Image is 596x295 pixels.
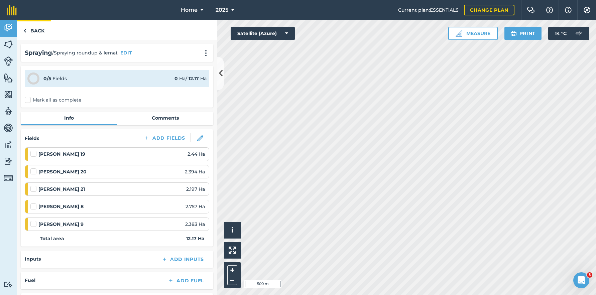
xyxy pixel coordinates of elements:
[25,135,39,142] h4: Fields
[4,140,13,150] img: svg+xml;base64,PD94bWwgdmVyc2lvbj0iMS4wIiBlbmNvZGluZz0idXRmLTgiPz4KPCEtLSBHZW5lcmF0b3I6IEFkb2JlIE...
[174,76,178,82] strong: 0
[185,168,205,175] span: 2.394 Ha
[38,185,85,193] strong: [PERSON_NAME] 21
[138,133,191,143] button: Add Fields
[7,5,17,15] img: fieldmargin Logo
[224,222,241,239] button: i
[464,5,514,15] a: Change plan
[17,20,51,40] a: Back
[197,135,203,141] img: svg+xml;base64,PHN2ZyB3aWR0aD0iMTgiIGhlaWdodD0iMTgiIHZpZXdCb3g9IjAgMCAxOCAxOCIgZmlsbD0ibm9uZSIgeG...
[527,7,535,13] img: Two speech bubbles overlapping with the left bubble in the forefront
[181,6,198,14] span: Home
[52,49,118,56] span: / Spraying roundup & lemat
[38,168,87,175] strong: [PERSON_NAME] 20
[185,220,205,228] span: 2.383 Ha
[40,235,64,242] strong: Total area
[510,29,517,37] img: svg+xml;base64,PHN2ZyB4bWxucz0iaHR0cDovL3d3dy53My5vcmcvMjAwMC9zdmciIHdpZHRoPSIxOSIgaGVpZ2h0PSIyNC...
[4,73,13,83] img: svg+xml;base64,PHN2ZyB4bWxucz0iaHR0cDovL3d3dy53My5vcmcvMjAwMC9zdmciIHdpZHRoPSI1NiIgaGVpZ2h0PSI2MC...
[25,277,35,284] h4: Fuel
[38,203,84,210] strong: [PERSON_NAME] 8
[546,7,554,13] img: A question mark icon
[202,50,210,56] img: svg+xml;base64,PHN2ZyB4bWxucz0iaHR0cDovL3d3dy53My5vcmcvMjAwMC9zdmciIHdpZHRoPSIyMCIgaGVpZ2h0PSIyNC...
[38,220,84,228] strong: [PERSON_NAME] 9
[4,39,13,49] img: svg+xml;base64,PHN2ZyB4bWxucz0iaHR0cDovL3d3dy53My5vcmcvMjAwMC9zdmciIHdpZHRoPSI1NiIgaGVpZ2h0PSI2MC...
[548,27,589,40] button: 14 °C
[231,27,295,40] button: Satellite (Azure)
[4,173,13,183] img: svg+xml;base64,PD94bWwgdmVyc2lvbj0iMS4wIiBlbmNvZGluZz0idXRmLTgiPz4KPCEtLSBHZW5lcmF0b3I6IEFkb2JlIE...
[186,235,205,242] strong: 12.17 Ha
[43,75,67,82] div: Fields
[117,112,213,124] a: Comments
[555,27,567,40] span: 14 ° C
[120,49,132,56] button: EDIT
[456,30,462,37] img: Ruler icon
[4,123,13,133] img: svg+xml;base64,PD94bWwgdmVyc2lvbj0iMS4wIiBlbmNvZGluZz0idXRmLTgiPz4KPCEtLSBHZW5lcmF0b3I6IEFkb2JlIE...
[587,272,592,278] span: 3
[4,56,13,66] img: svg+xml;base64,PD94bWwgdmVyc2lvbj0iMS4wIiBlbmNvZGluZz0idXRmLTgiPz4KPCEtLSBHZW5lcmF0b3I6IEFkb2JlIE...
[174,75,207,82] div: Ha / Ha
[229,247,236,254] img: Four arrows, one pointing top left, one top right, one bottom right and the last bottom left
[43,76,51,82] strong: 0 / 5
[227,265,237,275] button: +
[4,23,13,33] img: svg+xml;base64,PD94bWwgdmVyc2lvbj0iMS4wIiBlbmNvZGluZz0idXRmLTgiPz4KPCEtLSBHZW5lcmF0b3I6IEFkb2JlIE...
[4,156,13,166] img: svg+xml;base64,PD94bWwgdmVyc2lvbj0iMS4wIiBlbmNvZGluZz0idXRmLTgiPz4KPCEtLSBHZW5lcmF0b3I6IEFkb2JlIE...
[188,150,205,158] span: 2.44 Ha
[4,90,13,100] img: svg+xml;base64,PHN2ZyB4bWxucz0iaHR0cDovL3d3dy53My5vcmcvMjAwMC9zdmciIHdpZHRoPSI1NiIgaGVpZ2h0PSI2MC...
[398,6,459,14] span: Current plan : ESSENTIALS
[156,255,209,264] button: Add Inputs
[216,6,228,14] span: 2025
[565,6,572,14] img: svg+xml;base64,PHN2ZyB4bWxucz0iaHR0cDovL3d3dy53My5vcmcvMjAwMC9zdmciIHdpZHRoPSIxNyIgaGVpZ2h0PSIxNy...
[25,97,81,104] label: Mark all as complete
[25,48,52,58] h2: Spraying
[504,27,542,40] button: Print
[4,281,13,288] img: svg+xml;base64,PD94bWwgdmVyc2lvbj0iMS4wIiBlbmNvZGluZz0idXRmLTgiPz4KPCEtLSBHZW5lcmF0b3I6IEFkb2JlIE...
[186,185,205,193] span: 2.197 Ha
[38,150,85,158] strong: [PERSON_NAME] 19
[21,112,117,124] a: Info
[227,275,237,285] button: –
[448,27,498,40] button: Measure
[583,7,591,13] img: A cog icon
[189,76,199,82] strong: 12.17
[4,106,13,116] img: svg+xml;base64,PD94bWwgdmVyc2lvbj0iMS4wIiBlbmNvZGluZz0idXRmLTgiPz4KPCEtLSBHZW5lcmF0b3I6IEFkb2JlIE...
[572,27,585,40] img: svg+xml;base64,PD94bWwgdmVyc2lvbj0iMS4wIiBlbmNvZGluZz0idXRmLTgiPz4KPCEtLSBHZW5lcmF0b3I6IEFkb2JlIE...
[162,276,209,285] button: Add Fuel
[25,255,41,263] h4: Inputs
[186,203,205,210] span: 2.757 Ha
[231,226,233,234] span: i
[573,272,589,288] iframe: Intercom live chat
[23,27,26,35] img: svg+xml;base64,PHN2ZyB4bWxucz0iaHR0cDovL3d3dy53My5vcmcvMjAwMC9zdmciIHdpZHRoPSI5IiBoZWlnaHQ9IjI0Ii...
